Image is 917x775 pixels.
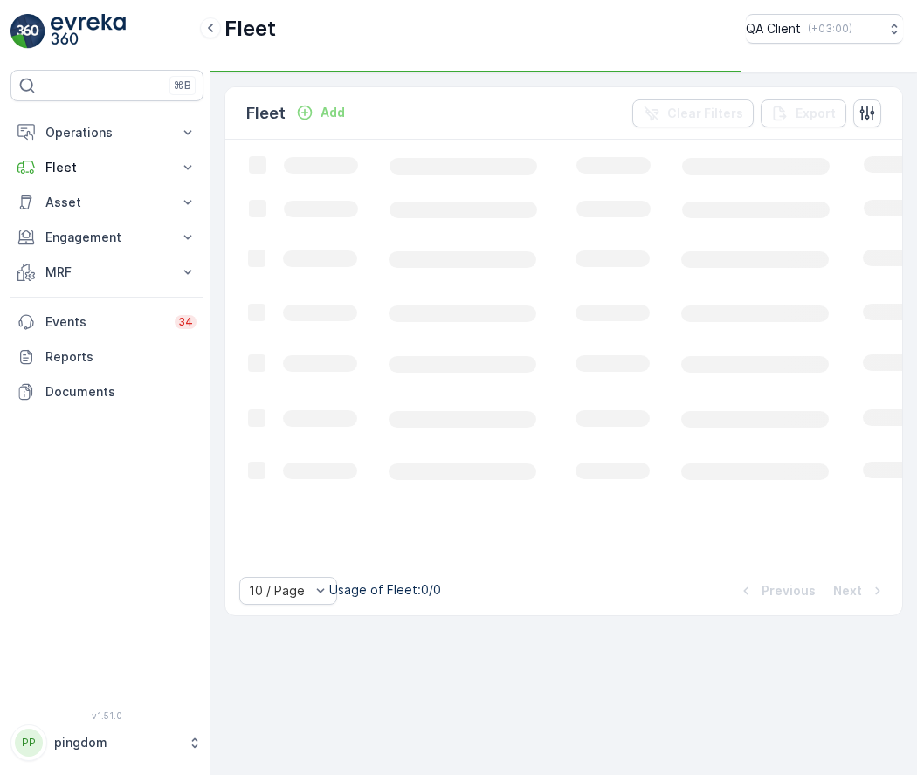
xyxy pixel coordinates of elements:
[45,194,169,211] p: Asset
[45,159,169,176] p: Fleet
[746,14,903,44] button: QA Client(+03:00)
[15,729,43,757] div: PP
[10,305,203,339] a: Events34
[321,104,345,121] p: Add
[10,374,203,409] a: Documents
[796,105,836,122] p: Export
[746,20,801,38] p: QA Client
[10,150,203,185] button: Fleet
[761,99,846,127] button: Export
[10,339,203,374] a: Reports
[224,15,276,43] p: Fleet
[174,79,191,93] p: ⌘B
[10,220,203,255] button: Engagement
[10,710,203,721] span: v 1.51.0
[10,185,203,220] button: Asset
[45,348,196,366] p: Reports
[45,313,164,331] p: Events
[289,102,352,123] button: Add
[10,255,203,290] button: MRF
[632,99,754,127] button: Clear Filters
[667,105,743,122] p: Clear Filters
[808,22,852,36] p: ( +03:00 )
[10,14,45,49] img: logo
[54,734,179,751] p: pingdom
[10,724,203,761] button: PPpingdom
[329,581,441,599] p: Usage of Fleet : 0/0
[51,14,126,49] img: logo_light-DOdMpM7g.png
[178,315,193,329] p: 34
[735,580,817,601] button: Previous
[831,580,888,601] button: Next
[833,582,862,600] p: Next
[10,115,203,150] button: Operations
[246,101,286,126] p: Fleet
[45,383,196,401] p: Documents
[762,582,816,600] p: Previous
[45,124,169,141] p: Operations
[45,229,169,246] p: Engagement
[45,264,169,281] p: MRF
